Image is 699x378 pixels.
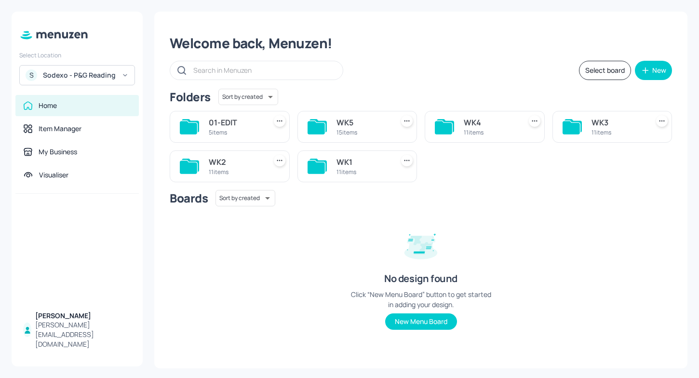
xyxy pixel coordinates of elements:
[591,117,645,128] div: WK3
[384,272,457,285] div: No design found
[39,147,77,157] div: My Business
[464,117,517,128] div: WK4
[218,87,278,107] div: Sort by created
[35,311,131,321] div: [PERSON_NAME]
[215,189,275,208] div: Sort by created
[591,128,645,136] div: 11 items
[336,156,390,168] div: WK1
[349,289,493,310] div: Click “New Menu Board” button to get started in adding your design.
[39,124,81,134] div: Item Manager
[39,101,57,110] div: Home
[43,70,116,80] div: Sodexo - P&G Reading
[209,156,262,168] div: WK2
[579,61,631,80] button: Select board
[652,67,666,74] div: New
[385,313,457,330] button: New Menu Board
[209,168,262,176] div: 11 items
[336,117,390,128] div: WK5
[170,35,672,52] div: Welcome back, Menuzen!
[464,128,517,136] div: 11 items
[336,128,390,136] div: 15 items
[193,63,333,77] input: Search in Menuzen
[39,170,68,180] div: Visualiser
[209,128,262,136] div: 5 items
[170,190,208,206] div: Boards
[170,89,211,105] div: Folders
[26,69,37,81] div: S
[635,61,672,80] button: New
[397,220,445,268] img: design-empty
[336,168,390,176] div: 11 items
[19,51,135,59] div: Select Location
[209,117,262,128] div: 01-EDIT
[35,320,131,349] div: [PERSON_NAME][EMAIL_ADDRESS][DOMAIN_NAME]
